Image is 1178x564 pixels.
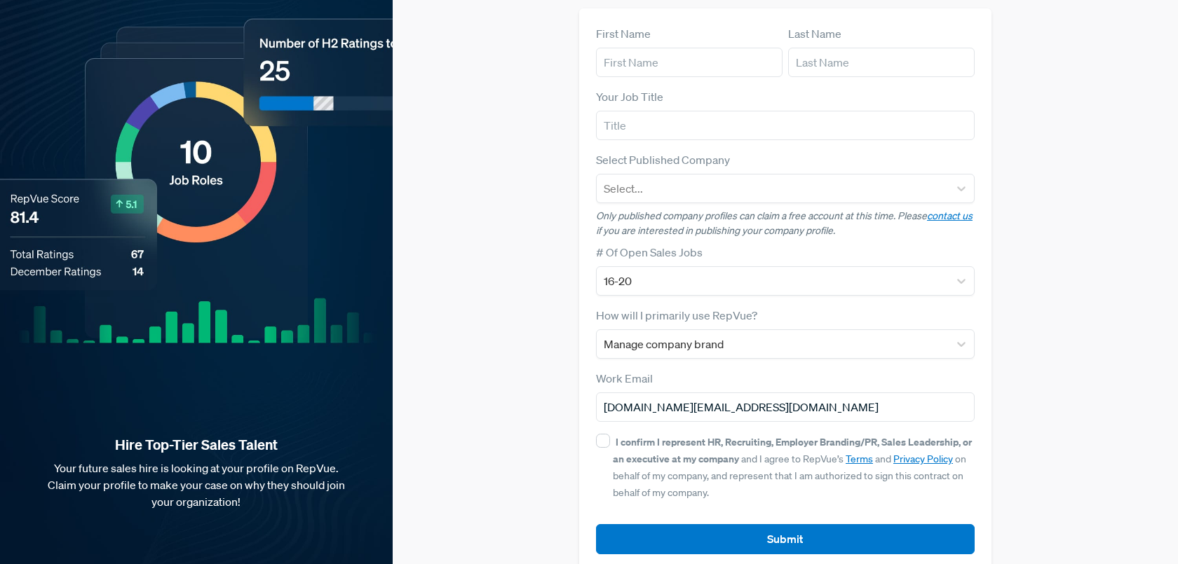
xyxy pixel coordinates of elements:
[927,209,973,222] a: contact us
[596,48,783,77] input: First Name
[596,370,653,387] label: Work Email
[893,453,953,465] a: Privacy Policy
[788,25,841,42] label: Last Name
[596,524,975,554] button: Submit
[596,307,757,324] label: How will I primarily use RepVue?
[596,151,730,168] label: Select Published Company
[596,392,975,422] input: Email
[596,25,651,42] label: First Name
[613,435,972,465] strong: I confirm I represent HR, Recruiting, Employer Branding/PR, Sales Leadership, or an executive at ...
[846,453,873,465] a: Terms
[22,436,370,454] strong: Hire Top-Tier Sales Talent
[613,436,972,499] span: and I agree to RepVue’s and on behalf of my company, and represent that I am authorized to sign t...
[596,244,703,261] label: # Of Open Sales Jobs
[788,48,975,77] input: Last Name
[596,88,663,105] label: Your Job Title
[22,460,370,510] p: Your future sales hire is looking at your profile on RepVue. Claim your profile to make your case...
[596,111,975,140] input: Title
[596,209,975,238] p: Only published company profiles can claim a free account at this time. Please if you are interest...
